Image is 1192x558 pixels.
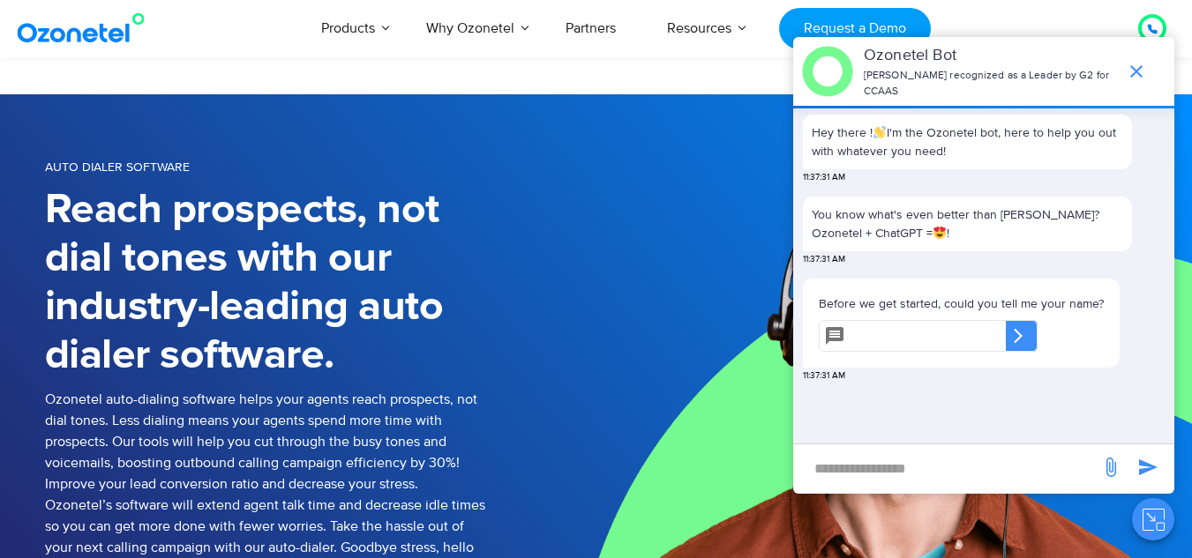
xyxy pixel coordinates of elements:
img: 👋 [873,126,886,138]
p: Before we get started, could you tell me your name? [819,294,1104,313]
p: You know what's even better than [PERSON_NAME]? Ozonetel + ChatGPT = ! [812,205,1123,242]
span: 11:37:31 AM [803,369,845,383]
img: header [802,46,853,97]
span: send message [1093,450,1128,485]
img: 😍 [933,227,946,239]
h1: Reach prospects, not dial tones with our industry-leading auto dialer software. [45,186,486,380]
p: Hey there ! I'm the Ozonetel bot, here to help you out with whatever you need! [812,123,1123,160]
a: Request a Demo [779,8,930,49]
button: Close chat [1132,498,1174,540]
span: Auto Dialer Software [45,160,190,175]
p: [PERSON_NAME] recognized as a Leader by G2 for CCAAS [864,68,1117,100]
span: end chat or minimize [1119,54,1154,89]
span: send message [1130,450,1166,485]
p: Ozonetel Bot [864,44,1117,68]
span: 11:37:31 AM [803,253,845,266]
div: new-msg-input [802,453,1091,485]
span: 11:37:31 AM [803,171,845,184]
